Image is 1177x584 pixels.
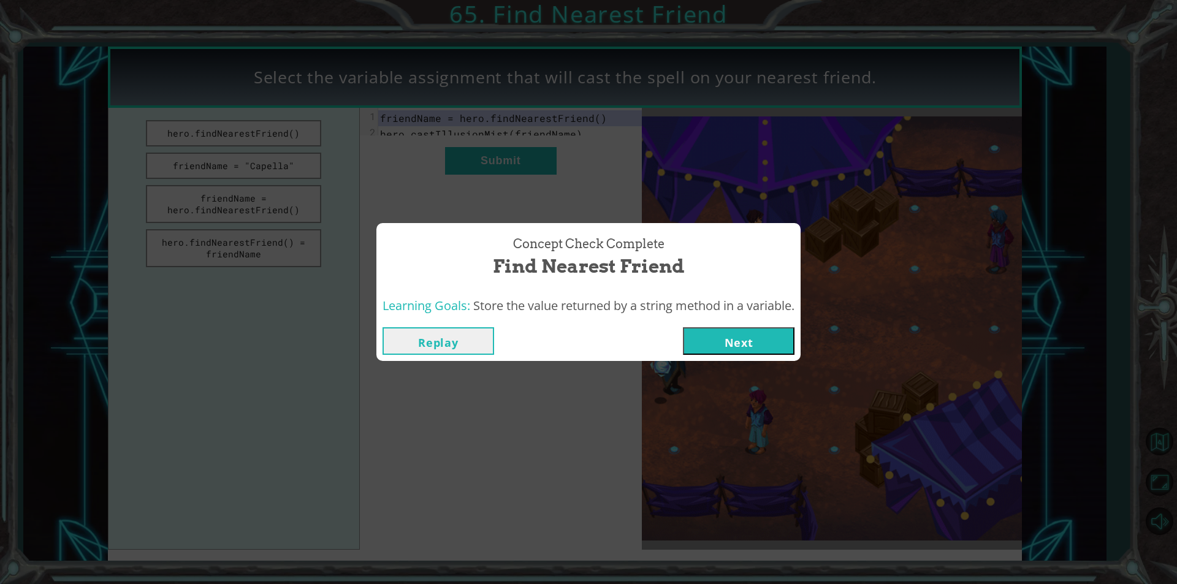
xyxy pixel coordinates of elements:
span: Concept Check Complete [513,235,665,253]
button: Replay [383,327,494,355]
span: Find Nearest Friend [493,253,685,279]
button: Next [683,327,794,355]
span: Store the value returned by a string method in a variable. [473,297,794,314]
span: Learning Goals: [383,297,470,314]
